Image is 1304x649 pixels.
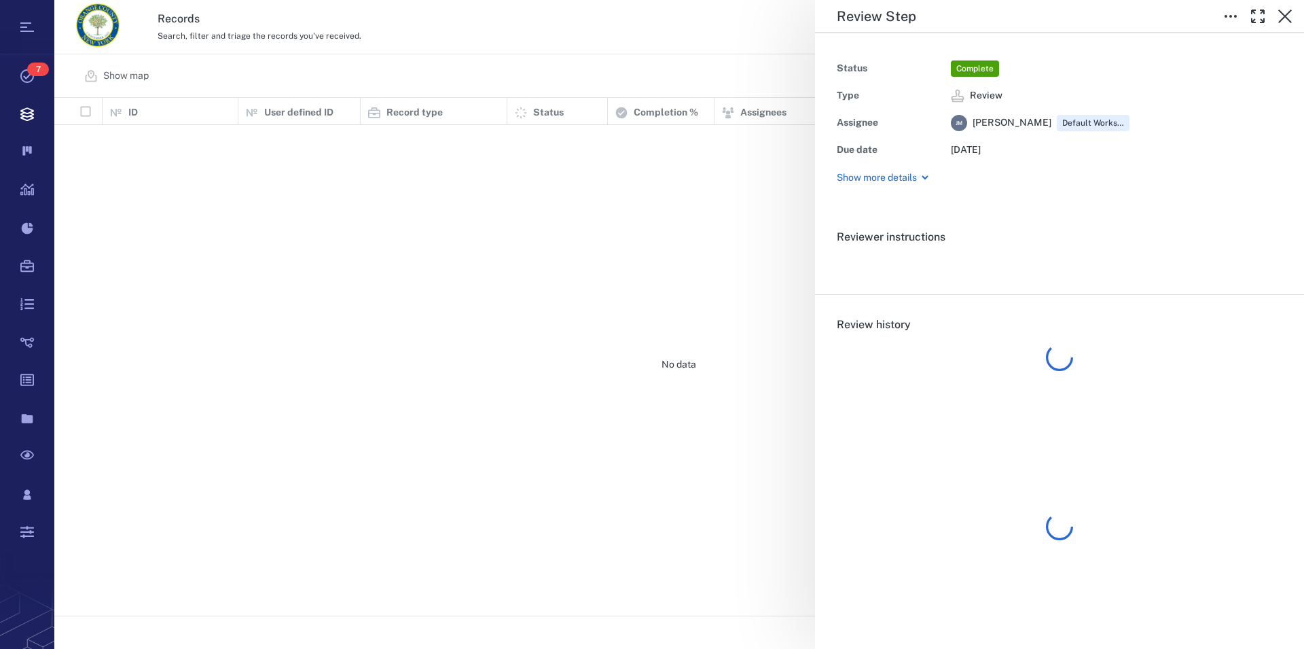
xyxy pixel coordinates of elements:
h6: Reviewer instructions [837,229,1282,245]
div: Type [837,86,945,105]
span: . [837,258,839,270]
span: 7 [27,63,49,76]
div: Due date [837,141,945,160]
button: Toggle Fullscreen [1244,3,1271,30]
div: Assignee [837,113,945,133]
button: Close [1271,3,1299,30]
div: J M [951,115,967,131]
p: Show more details [837,171,917,185]
h6: Review history [837,317,1282,333]
span: Complete [954,63,996,75]
span: Default Workspace [1059,118,1127,129]
span: [PERSON_NAME] [973,116,1051,130]
h5: Review Step [837,8,916,25]
div: Status [837,59,945,78]
span: [DATE] [951,144,981,155]
button: Toggle to Edit Boxes [1217,3,1244,30]
span: Review [970,89,1002,103]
